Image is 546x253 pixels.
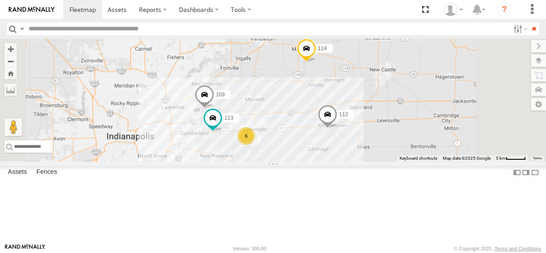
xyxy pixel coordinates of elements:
[339,111,348,117] span: 112
[4,166,31,179] label: Assets
[237,127,255,145] div: 6
[531,166,539,179] label: Hide Summary Table
[4,118,22,136] button: Drag Pegman onto the map to open Street View
[400,155,437,161] button: Keyboard shortcuts
[224,114,233,121] span: 113
[4,67,17,79] button: Zoom Home
[440,3,466,16] div: Brandon Hickerson
[443,156,491,161] span: Map data ©2025 Google
[496,156,506,161] span: 5 km
[9,7,55,13] img: rand-logo.svg
[4,55,17,67] button: Zoom out
[497,3,511,17] i: ?
[5,244,45,253] a: Visit our Website
[531,98,546,110] label: Map Settings
[318,45,327,51] span: 114
[495,246,541,251] a: Terms and Conditions
[521,166,530,179] label: Dock Summary Table to the Right
[18,22,25,35] label: Search Query
[510,22,529,35] label: Search Filter Options
[513,166,521,179] label: Dock Summary Table to the Left
[454,246,541,251] div: © Copyright 2025 -
[233,246,266,251] div: Version: 306.00
[533,157,542,160] a: Terms (opens in new tab)
[216,92,225,98] span: 109
[493,155,528,161] button: Map Scale: 5 km per 42 pixels
[4,84,17,96] label: Measure
[4,43,17,55] button: Zoom in
[32,166,62,179] label: Fences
